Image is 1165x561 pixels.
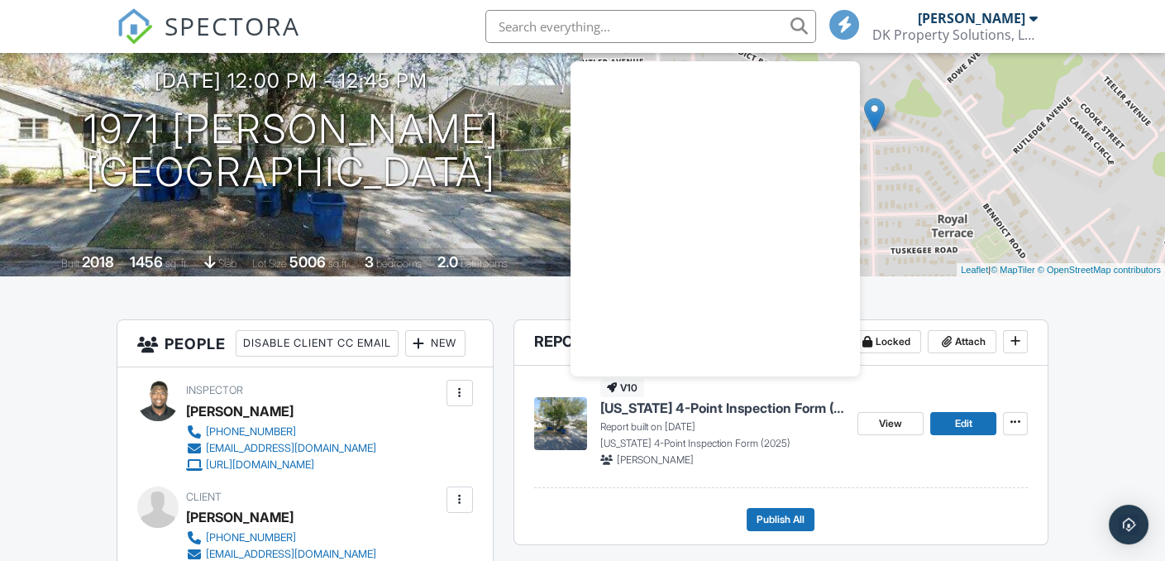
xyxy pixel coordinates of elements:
[957,263,1165,277] div: |
[117,8,153,45] img: The Best Home Inspection Software - Spectora
[84,108,499,195] h1: 1971 [PERSON_NAME] [GEOGRAPHIC_DATA]
[918,10,1025,26] div: [PERSON_NAME]
[82,253,114,271] div: 2018
[186,505,294,530] div: [PERSON_NAME]
[991,265,1035,275] a: © MapTiler
[186,424,376,440] a: [PHONE_NUMBER]
[117,320,493,367] h3: People
[218,257,236,270] span: slab
[872,26,1038,43] div: DK Property Solutions, LLC
[186,530,442,546] a: [PHONE_NUMBER]
[130,253,163,271] div: 1456
[206,531,296,544] div: [PHONE_NUMBER]
[1038,265,1161,275] a: © OpenStreetMap contributors
[61,257,79,270] span: Built
[437,253,458,271] div: 2.0
[186,440,376,457] a: [EMAIL_ADDRESS][DOMAIN_NAME]
[206,442,376,455] div: [EMAIL_ADDRESS][DOMAIN_NAME]
[252,257,287,270] span: Lot Size
[186,491,222,503] span: Client
[236,330,399,357] div: Disable Client CC Email
[1109,505,1148,544] div: Open Intercom Messenger
[485,10,816,43] input: Search everything...
[165,257,189,270] span: sq. ft.
[405,330,466,357] div: New
[206,425,296,439] div: [PHONE_NUMBER]
[376,257,422,270] span: bedrooms
[289,253,326,271] div: 5006
[365,253,374,271] div: 3
[186,384,243,396] span: Inspector
[328,257,349,270] span: sq.ft.
[155,70,427,92] h3: [DATE] 12:00 pm - 12:45 pm
[206,548,376,561] div: [EMAIL_ADDRESS][DOMAIN_NAME]
[165,8,300,43] span: SPECTORA
[117,22,300,57] a: SPECTORA
[186,457,376,473] a: [URL][DOMAIN_NAME]
[206,458,314,472] div: [URL][DOMAIN_NAME]
[461,257,508,270] span: bathrooms
[186,399,294,424] div: [PERSON_NAME]
[961,265,988,275] a: Leaflet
